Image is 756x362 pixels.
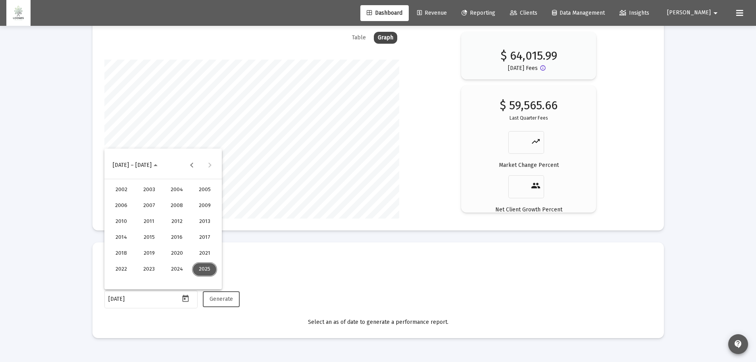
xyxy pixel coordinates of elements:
[108,198,135,214] button: 2006
[191,198,219,214] button: 2009
[108,230,135,246] button: 2014
[109,183,134,197] div: 2002
[109,199,134,213] div: 2006
[108,214,135,230] button: 2010
[108,246,135,261] button: 2018
[137,246,162,261] div: 2019
[164,262,189,277] div: 2024
[163,214,191,230] button: 2012
[164,183,189,197] div: 2004
[137,215,162,229] div: 2011
[164,215,189,229] div: 2012
[137,230,162,245] div: 2015
[108,261,135,277] button: 2022
[135,246,163,261] button: 2019
[192,183,217,197] div: 2005
[192,199,217,213] div: 2009
[191,230,219,246] button: 2017
[191,214,219,230] button: 2013
[163,230,191,246] button: 2016
[164,246,189,261] div: 2020
[113,162,152,168] span: [DATE] – [DATE]
[191,246,219,261] button: 2021
[135,198,163,214] button: 2007
[164,230,189,245] div: 2016
[135,261,163,277] button: 2023
[135,182,163,198] button: 2003
[106,157,164,173] button: Choose date
[184,157,200,173] button: Previous 24 years
[109,230,134,245] div: 2014
[192,230,217,245] div: 2017
[191,261,219,277] button: 2025
[109,262,134,277] div: 2022
[109,246,134,261] div: 2018
[163,261,191,277] button: 2024
[137,183,162,197] div: 2003
[135,230,163,246] button: 2015
[192,246,217,261] div: 2021
[109,215,134,229] div: 2010
[202,157,217,173] button: Next 24 years
[137,199,162,213] div: 2007
[137,262,162,277] div: 2023
[163,246,191,261] button: 2020
[163,182,191,198] button: 2004
[192,262,217,277] div: 2025
[163,198,191,214] button: 2008
[191,182,219,198] button: 2005
[135,214,163,230] button: 2011
[164,199,189,213] div: 2008
[108,182,135,198] button: 2002
[192,215,217,229] div: 2013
